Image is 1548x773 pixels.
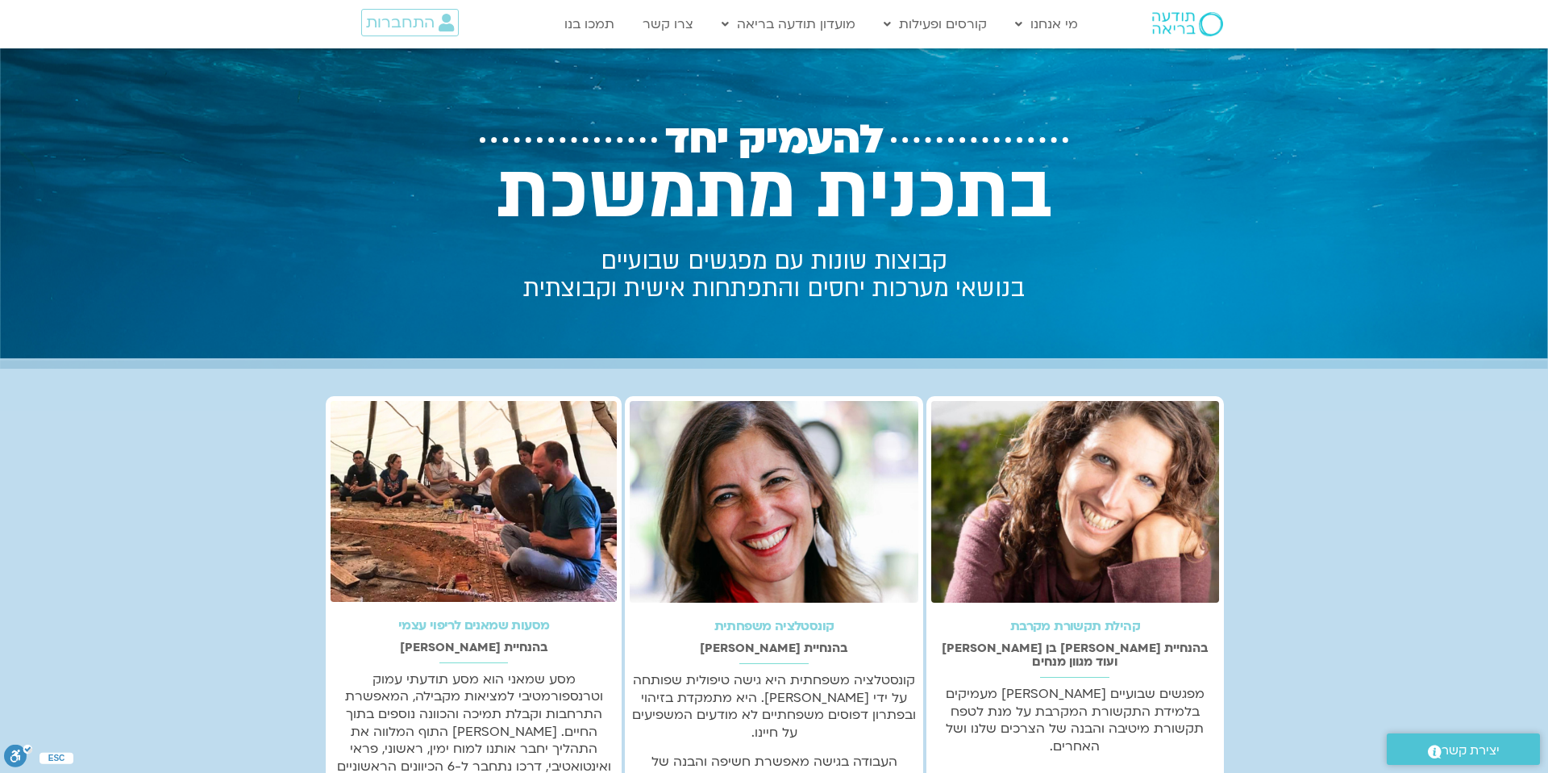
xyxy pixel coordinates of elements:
h2: בתכנית מתמשכת [458,149,1090,236]
a: מועדון תודעה בריאה [714,9,863,40]
h2: בהנחיית [PERSON_NAME] בן [PERSON_NAME] ועוד מגוון מנחים [931,641,1219,669]
span: התחברות [366,14,435,31]
a: התחברות [361,9,459,36]
a: קהילת תקשורת מקרבת [1010,617,1140,635]
a: קורסים ופעילות [876,9,995,40]
span: מפגשים שבועיים [PERSON_NAME] מעמיקים בלמידת התקשורת המקרבת על מנת לטפח תקשורת מיטיבה והבנה של הצר... [946,685,1205,755]
a: קונסטלציה משפחתית [714,617,834,635]
span: להעמיק יחד [665,117,883,163]
h2: בהנחיית [PERSON_NAME] [630,641,918,655]
a: צרו קשר [635,9,701,40]
img: תודעה בריאה [1152,12,1223,36]
a: מי אנחנו [1007,9,1086,40]
h2: בהנחיית [PERSON_NAME] [331,641,617,654]
a: תמכו בנו [556,9,622,40]
h2: קבוצות שונות עם מפגשים שבועיים בנושאי מערכות יחסים והתפתחות אישית וקבוצתית [458,248,1090,303]
a: מסעות שמאנים לריפוי עצמי [398,616,550,634]
p: קונסטלציה משפחתית היא גישה טיפולית שפותחה על ידי [PERSON_NAME]. היא מתמקדת בזיהוי ובפתרון דפוסים ... [630,672,918,742]
a: יצירת קשר [1387,733,1540,765]
span: יצירת קשר [1442,740,1500,762]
